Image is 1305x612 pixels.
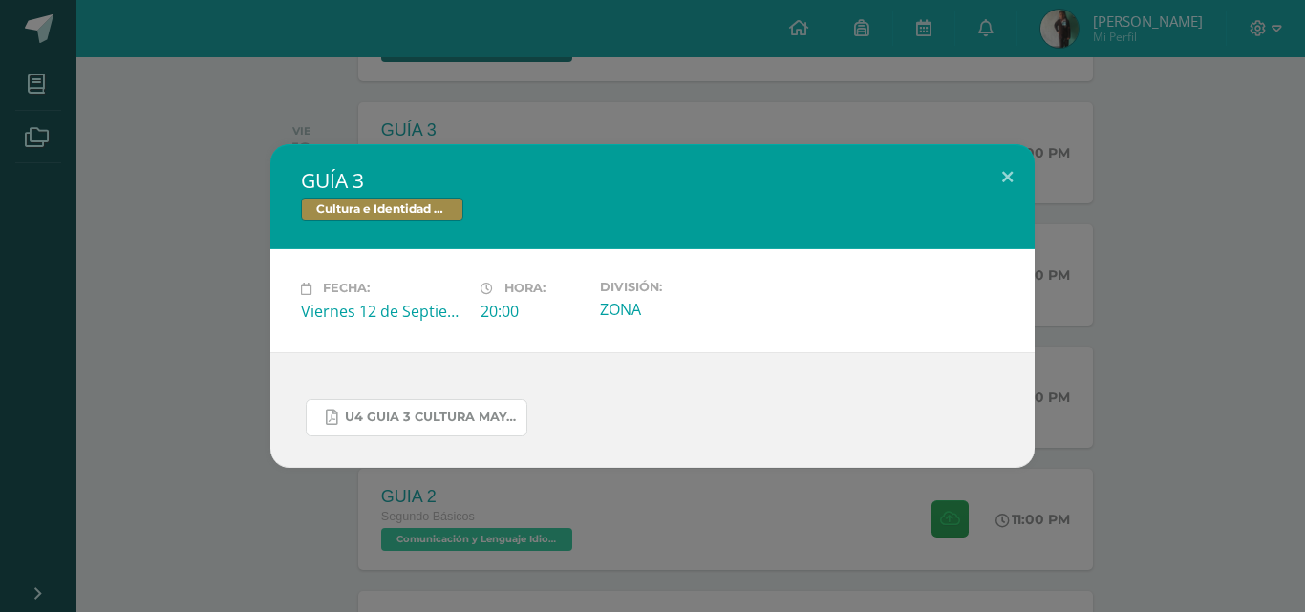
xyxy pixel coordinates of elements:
[600,280,764,294] label: División:
[301,198,463,221] span: Cultura e Identidad Maya
[504,282,546,296] span: Hora:
[980,144,1035,209] button: Close (Esc)
[345,410,517,425] span: U4 GUIA 3 CULTURA MAYA BASICOS.pdf
[301,167,1004,194] h2: GUÍA 3
[481,301,585,322] div: 20:00
[301,301,465,322] div: Viernes 12 de Septiembre
[600,299,764,320] div: ZONA
[306,399,527,436] a: U4 GUIA 3 CULTURA MAYA BASICOS.pdf
[323,282,370,296] span: Fecha:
